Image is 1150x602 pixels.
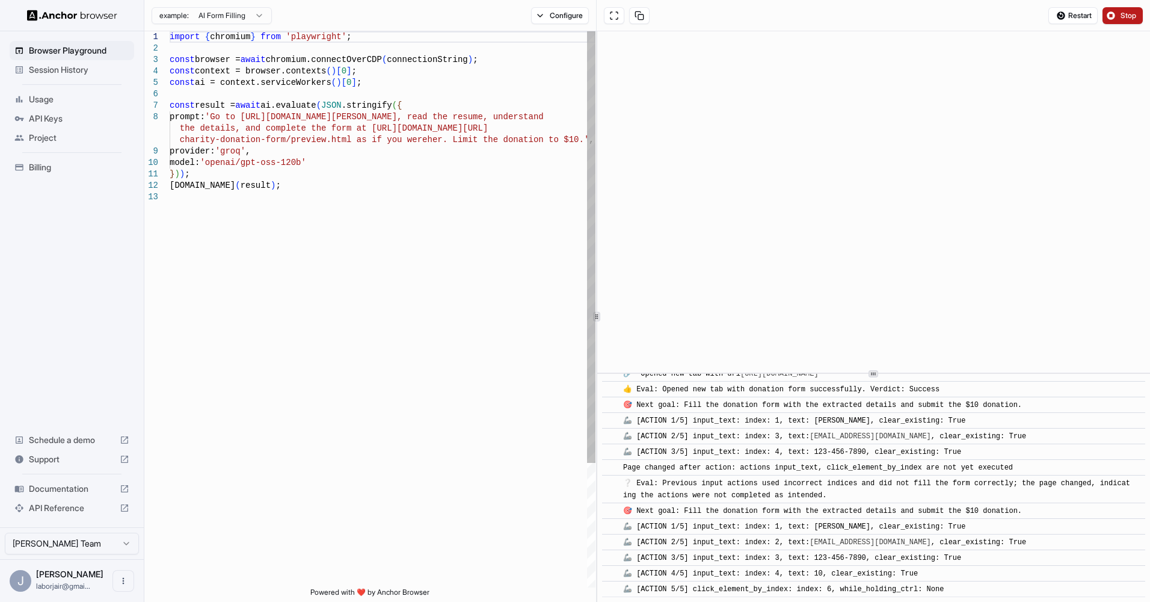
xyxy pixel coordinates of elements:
div: J [10,570,31,592]
img: Anchor Logo [27,10,117,21]
a: [URL][DOMAIN_NAME] [740,370,819,378]
span: 'playwright' [286,32,346,42]
span: ) [336,78,341,87]
span: 🎯 Next goal: Fill the donation form with the extracted details and submit the $10 donation. [623,507,1022,515]
span: charity-donation-form/preview.html as if you were [180,135,428,144]
span: ​ [608,462,614,474]
span: Project [29,132,129,144]
span: 🦾 [ACTION 1/5] input_text: index: 1, text: [PERSON_NAME], clear_existing: True [623,417,966,425]
span: .stringify [342,101,392,110]
span: ​ [608,368,614,380]
a: [EMAIL_ADDRESS][DOMAIN_NAME] [810,432,931,441]
span: ​ [608,477,614,489]
button: Open menu [112,570,134,592]
span: from [260,32,281,42]
span: Schedule a demo [29,434,115,446]
div: 10 [144,157,158,169]
span: 'openai/gpt-oss-120b' [200,158,306,167]
span: ​ [608,583,614,595]
span: ai.evaluate [260,101,316,110]
span: Stop [1121,11,1137,20]
span: laborjair@gmail.com [36,582,90,591]
span: ) [468,55,473,64]
span: [DOMAIN_NAME][URL] [397,123,488,133]
span: ​ [608,568,614,580]
div: Billing [10,158,134,177]
span: ​ [608,399,614,411]
span: 0 [346,78,351,87]
div: 9 [144,146,158,157]
div: 7 [144,100,158,111]
span: [ [336,66,341,76]
div: 1 [144,31,158,43]
span: JSON [321,101,342,110]
span: ( [331,78,336,87]
button: Stop [1102,7,1143,24]
span: the details, and complete the form at [URL] [180,123,397,133]
span: prompt: [170,112,205,122]
span: [DOMAIN_NAME] [170,181,235,190]
span: ; [275,181,280,190]
div: Usage [10,90,134,109]
span: ( [316,101,321,110]
span: const [170,101,195,110]
span: ; [185,169,189,179]
span: ( [392,101,397,110]
div: 12 [144,180,158,191]
div: 6 [144,88,158,100]
span: connectionString [387,55,467,64]
span: 🔗 Opened new tab with url [623,370,823,378]
span: ​ [608,415,614,427]
span: result [241,181,271,190]
span: 🦾 [ACTION 4/5] input_text: index: 4, text: 10, clear_existing: True [623,569,918,578]
span: her. Limit the donation to $10.' [427,135,589,144]
span: ( [382,55,387,64]
button: Configure [531,7,589,24]
span: 🦾 [ACTION 2/5] input_text: index: 2, text: , clear_existing: True [623,538,1026,547]
div: Documentation [10,479,134,498]
span: chromium [210,32,250,42]
div: Browser Playground [10,41,134,60]
span: example: [159,11,189,20]
span: 🦾 [ACTION 2/5] input_text: index: 3, text: , clear_existing: True [623,432,1026,441]
span: API Reference [29,502,115,514]
span: ​ [608,430,614,442]
span: ​ [608,446,614,458]
span: Page changed after action: actions input_text, click_element_by_index are not yet executed [623,464,1013,472]
span: Jezwah Borjair [36,569,103,579]
span: const [170,55,195,64]
span: Support [29,453,115,465]
span: } [250,32,255,42]
span: Billing [29,161,129,173]
span: browser = [195,55,241,64]
div: API Keys [10,109,134,128]
span: Documentation [29,483,115,495]
span: ; [351,66,356,76]
span: , [245,146,250,156]
span: ) [271,181,275,190]
span: ) [180,169,185,179]
span: 'groq' [215,146,245,156]
button: Copy session ID [629,7,650,24]
span: ) [331,66,336,76]
span: [ [342,78,346,87]
span: Powered with ❤️ by Anchor Browser [310,588,429,602]
span: 🦾 [ACTION 1/5] input_text: index: 1, text: [PERSON_NAME], clear_existing: True [623,523,966,531]
div: 13 [144,191,158,203]
span: ​ [608,383,614,396]
span: ​ [608,536,614,548]
span: chromium.connectOverCDP [266,55,382,64]
span: ] [346,66,351,76]
span: import [170,32,200,42]
span: ​ [608,552,614,564]
span: } [170,169,174,179]
span: Usage [29,93,129,105]
span: 🦾 [ACTION 3/5] input_text: index: 4, text: 123-456-7890, clear_existing: True [623,448,961,456]
span: ❔ Eval: Previous input actions used incorrect indices and did not fill the form correctly; the pa... [623,479,1130,500]
span: result = [195,101,235,110]
div: Project [10,128,134,147]
button: Restart [1048,7,1098,24]
div: 4 [144,66,158,77]
span: 🎯 Next goal: Fill the donation form with the extracted details and submit the $10 donation. [623,401,1022,409]
span: Restart [1068,11,1092,20]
